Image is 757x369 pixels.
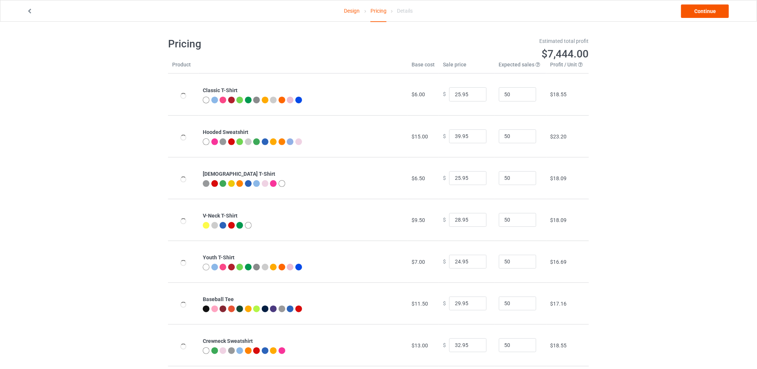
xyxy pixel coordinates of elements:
[203,338,253,344] b: Crewneck Sweatshirt
[203,296,234,302] b: Baseball Tee
[550,259,567,265] span: $16.69
[412,91,425,97] span: $6.00
[439,61,495,74] th: Sale price
[443,91,446,97] span: $
[203,171,275,177] b: [DEMOGRAPHIC_DATA] T-Shirt
[344,0,360,21] a: Design
[443,300,446,306] span: $
[443,259,446,265] span: $
[253,97,260,103] img: heather_texture.png
[412,259,425,265] span: $7.00
[168,61,199,74] th: Product
[279,306,285,312] img: heather_texture.png
[203,129,248,135] b: Hooded Sweatshirt
[550,91,567,97] span: $18.55
[397,0,413,21] div: Details
[542,48,589,60] span: $7,444.00
[370,0,387,22] div: Pricing
[412,301,428,307] span: $11.50
[203,213,238,219] b: V-Neck T-Shirt
[407,61,439,74] th: Base cost
[443,133,446,139] span: $
[443,217,446,223] span: $
[253,264,260,271] img: heather_texture.png
[412,217,425,223] span: $9.50
[550,217,567,223] span: $18.09
[168,37,373,51] h1: Pricing
[550,175,567,181] span: $18.09
[546,61,589,74] th: Profit / Unit
[495,61,546,74] th: Expected sales
[550,134,567,140] span: $23.20
[203,87,238,93] b: Classic T-Shirt
[550,343,567,348] span: $18.55
[412,134,428,140] span: $15.00
[443,342,446,348] span: $
[412,175,425,181] span: $6.50
[203,254,235,260] b: Youth T-Shirt
[443,175,446,181] span: $
[681,4,729,18] a: Continue
[384,37,589,45] div: Estimated total profit
[412,343,428,348] span: $13.00
[550,301,567,307] span: $17.16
